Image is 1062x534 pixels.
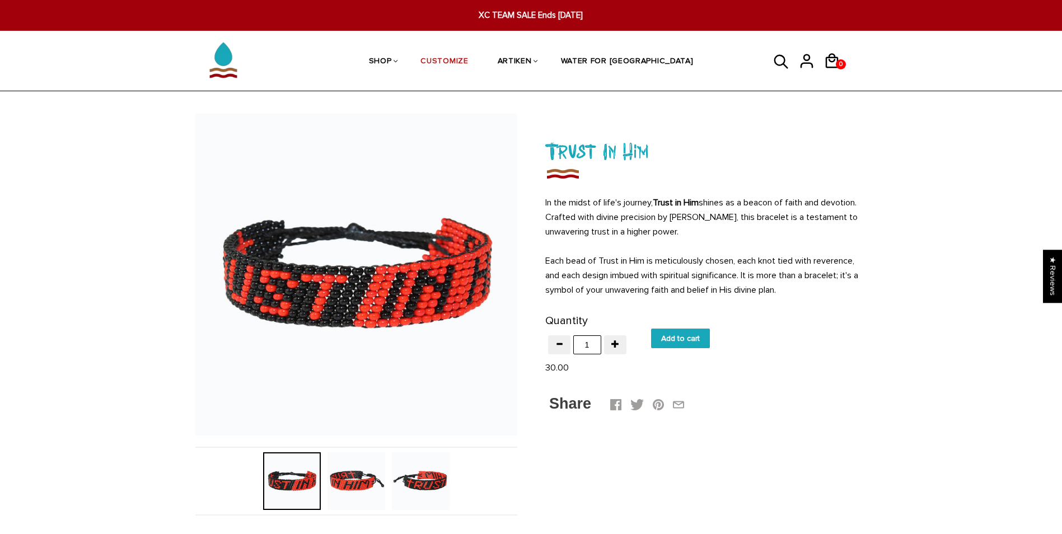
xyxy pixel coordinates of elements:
[836,57,845,72] span: 0
[545,166,580,181] img: Trust In Him
[498,32,532,92] a: ARTIKEN
[653,197,699,208] strong: Trust in Him
[195,114,517,435] img: Trust In Him
[545,136,867,166] h1: Trust In Him
[328,452,385,510] img: Trust In Him
[545,195,867,297] p: In the midst of life's journey, shines as a beacon of faith and devotion. Crafted with divine pre...
[420,32,468,92] a: CUSTOMIZE
[651,329,710,348] input: Add to cart
[545,312,588,330] label: Quantity
[549,395,591,412] span: Share
[1043,250,1062,303] div: Click to open Judge.me floating reviews tab
[369,32,392,92] a: SHOP
[561,32,694,92] a: WATER FOR [GEOGRAPHIC_DATA]
[824,73,849,74] a: 0
[545,362,569,373] span: 30.00
[392,452,450,510] img: Trust In Him
[325,9,737,22] span: XC TEAM SALE Ends [DATE]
